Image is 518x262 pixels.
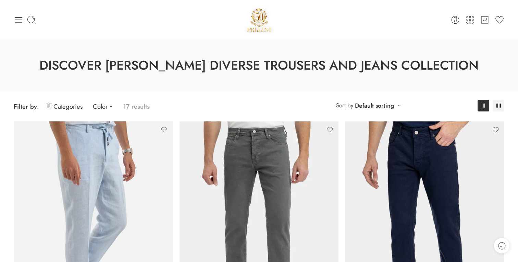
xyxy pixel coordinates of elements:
a: Color [93,98,116,115]
a: Wishlist [495,15,504,25]
a: Categories [46,98,83,115]
span: Filter by: [14,102,39,111]
h1: Discover [PERSON_NAME] Diverse Trousers and Jeans Collection [17,57,501,74]
a: Cart [480,15,490,25]
img: Pellini [244,5,274,34]
span: Sort by [336,100,353,111]
p: 17 results [123,98,150,115]
a: Pellini - [244,5,274,34]
a: Default sorting [355,101,394,110]
a: Login / Register [451,15,460,25]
